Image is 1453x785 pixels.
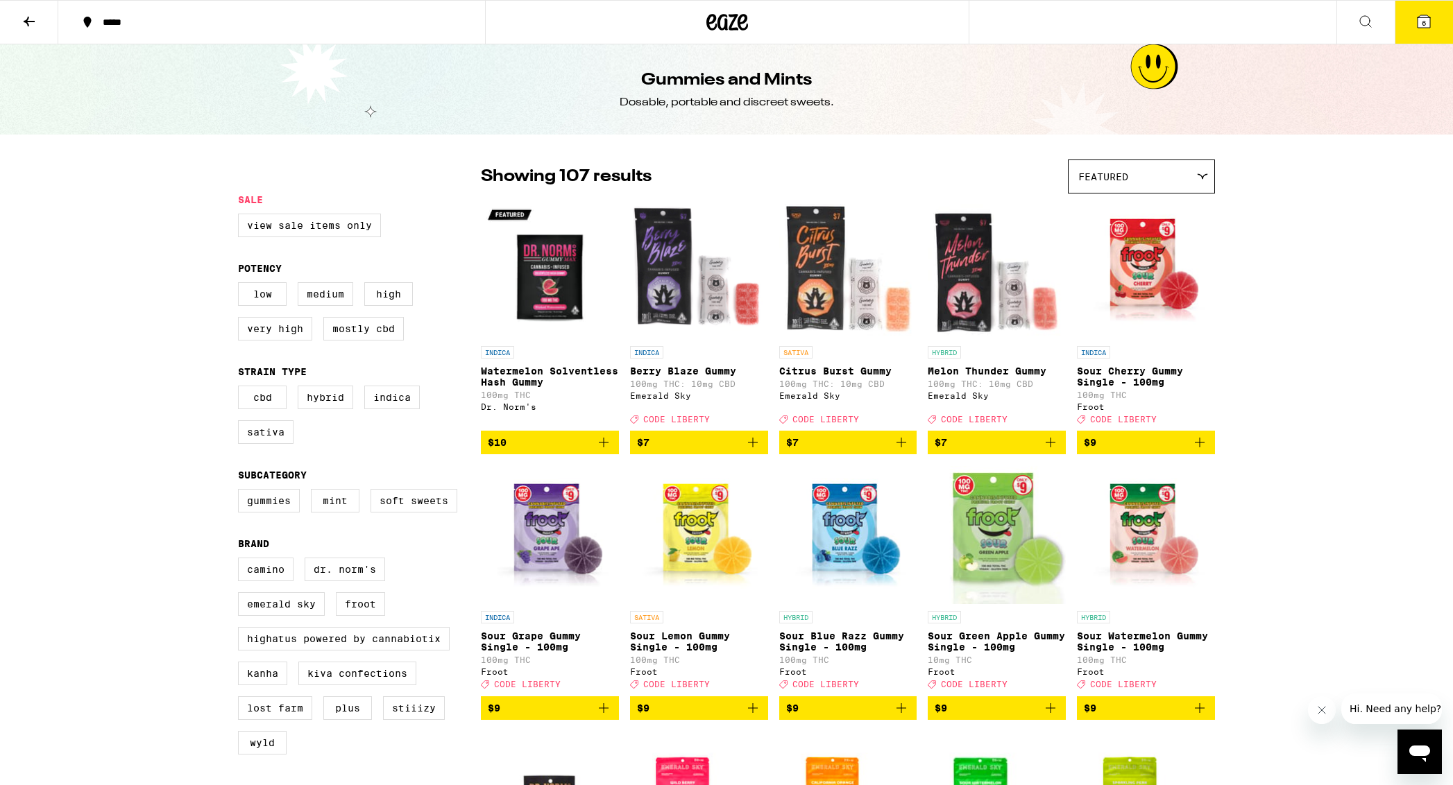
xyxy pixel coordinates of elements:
span: $9 [1084,437,1096,448]
p: INDICA [630,346,663,359]
label: Kiva Confections [298,662,416,685]
img: Emerald Sky - Berry Blaze Gummy [630,200,768,339]
span: CODE LIBERTY [792,680,859,689]
legend: Sale [238,194,263,205]
span: CODE LIBERTY [643,415,710,424]
p: SATIVA [779,346,813,359]
p: INDICA [481,611,514,623]
p: Berry Blaze Gummy [630,365,768,377]
a: Open page for Sour Green Apple Gummy Single - 100mg from Froot [928,465,1066,696]
button: Add to bag [779,431,917,454]
label: Kanha [238,662,287,685]
span: CODE LIBERTY [1090,415,1157,424]
div: Dosable, portable and discreet sweets. [620,95,834,110]
p: 100mg THC [1077,390,1215,399]
p: HYBRID [928,346,961,359]
button: 6 [1395,1,1453,44]
label: STIIIZY [383,696,445,720]
button: Add to bag [630,431,768,454]
a: Open page for Berry Blaze Gummy from Emerald Sky [630,200,768,431]
iframe: Button to launch messaging window [1397,730,1442,774]
img: Emerald Sky - Melon Thunder Gummy [928,200,1066,339]
img: Froot - Sour Blue Razz Gummy Single - 100mg [779,465,917,604]
button: Add to bag [481,696,619,720]
p: HYBRID [1077,611,1110,623]
a: Open page for Sour Grape Gummy Single - 100mg from Froot [481,465,619,696]
p: 100mg THC [1077,655,1215,664]
legend: Brand [238,538,269,549]
span: CODE LIBERTY [1090,680,1157,689]
span: CODE LIBERTY [941,680,1008,689]
span: Featured [1078,171,1128,182]
span: $7 [786,437,799,448]
span: $9 [786,702,799,714]
p: INDICA [1077,346,1110,359]
p: 100mg THC: 10mg CBD [630,379,768,388]
div: Froot [481,667,619,676]
legend: Subcategory [238,469,307,481]
button: Add to bag [928,431,1066,454]
span: $7 [935,437,947,448]
img: Froot - Sour Lemon Gummy Single - 100mg [630,465,768,604]
p: 100mg THC [481,390,619,399]
div: Froot [630,667,768,676]
span: CODE LIBERTY [941,415,1008,424]
button: Add to bag [630,696,768,720]
label: High [364,282,413,306]
div: Froot [1077,402,1215,411]
p: 100mg THC [630,655,768,664]
label: Dr. Norm's [305,558,385,581]
p: 100mg THC [481,655,619,664]
div: Froot [779,667,917,676]
label: Mint [311,489,359,512]
label: View Sale Items Only [238,214,381,237]
label: Emerald Sky [238,592,325,616]
iframe: Message from company [1341,693,1442,724]
span: $9 [488,702,500,714]
label: Lost Farm [238,696,312,720]
legend: Potency [238,263,282,274]
div: Froot [1077,667,1215,676]
img: Dr. Norm's - Watermelon Solventless Hash Gummy [481,200,619,339]
img: Froot - Sour Green Apple Gummy Single - 100mg [928,465,1066,604]
label: Indica [364,386,420,409]
label: Gummies [238,489,300,512]
span: $7 [637,437,649,448]
p: Sour Lemon Gummy Single - 100mg [630,630,768,653]
label: Mostly CBD [323,317,404,340]
p: 100mg THC [779,655,917,664]
legend: Strain Type [238,366,307,377]
p: 100mg THC: 10mg CBD [928,379,1066,388]
span: $9 [935,702,947,714]
h1: Gummies and Mints [641,69,812,92]
img: Emerald Sky - Citrus Burst Gummy [779,200,917,339]
div: Emerald Sky [630,391,768,400]
button: Add to bag [1077,696,1215,720]
p: HYBRID [928,611,961,623]
p: Melon Thunder Gummy [928,365,1066,377]
div: Dr. Norm's [481,402,619,411]
a: Open page for Watermelon Solventless Hash Gummy from Dr. Norm's [481,200,619,431]
a: Open page for Citrus Burst Gummy from Emerald Sky [779,200,917,431]
label: CBD [238,386,287,409]
p: Sour Green Apple Gummy Single - 100mg [928,630,1066,653]
p: Sour Cherry Gummy Single - 100mg [1077,365,1215,388]
p: 10mg THC [928,655,1066,664]
button: Add to bag [1077,431,1215,454]
p: Sour Watermelon Gummy Single - 100mg [1077,630,1215,653]
a: Open page for Sour Cherry Gummy Single - 100mg from Froot [1077,200,1215,431]
span: CODE LIBERTY [792,415,859,424]
label: Low [238,282,287,306]
p: Watermelon Solventless Hash Gummy [481,365,619,388]
span: 6 [1422,19,1426,27]
p: 100mg THC: 10mg CBD [779,379,917,388]
label: Sativa [238,420,294,444]
p: Citrus Burst Gummy [779,365,917,377]
p: HYBRID [779,611,813,623]
img: Froot - Sour Cherry Gummy Single - 100mg [1077,200,1215,339]
iframe: Close message [1308,696,1336,724]
img: Froot - Sour Watermelon Gummy Single - 100mg [1077,465,1215,604]
label: PLUS [323,696,372,720]
label: Froot [336,592,385,616]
